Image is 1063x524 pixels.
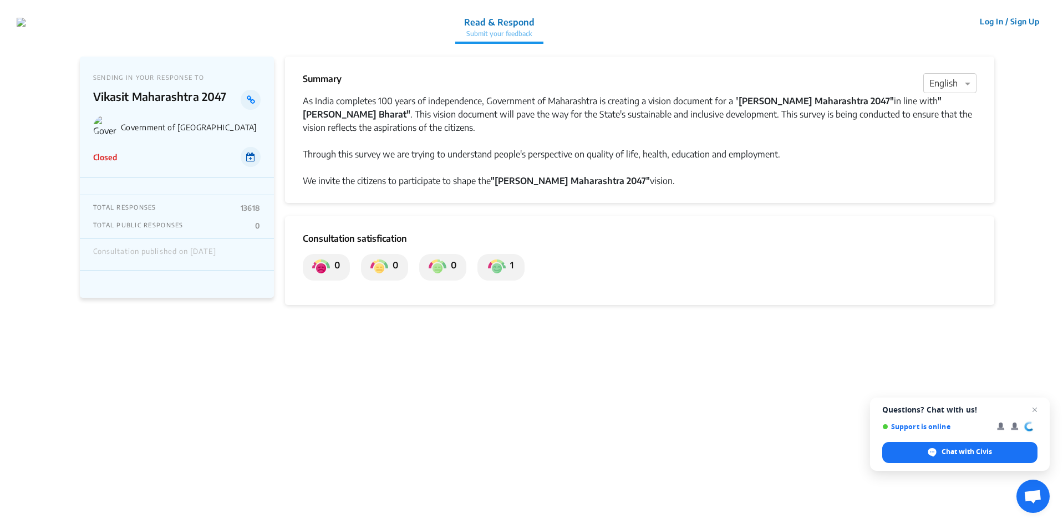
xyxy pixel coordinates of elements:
span: Close chat [1028,403,1041,416]
p: TOTAL RESPONSES [93,204,156,212]
p: 0 [446,258,456,276]
button: Log In / Sign Up [973,13,1046,30]
p: SENDING IN YOUR RESPONSE TO [93,74,261,81]
p: 13618 [241,204,261,212]
div: As India completes 100 years of independence, Government of Maharashtra is creating a vision docu... [303,94,976,134]
p: 0 [388,258,398,276]
img: 7907nfqetxyivg6ubhai9kg9bhzr [17,18,26,27]
div: Open chat [1016,480,1050,513]
strong: [PERSON_NAME] Maharashtra 2047" [739,95,894,106]
img: private_somewhat_satisfied.png [429,258,446,276]
p: 0 [330,258,340,276]
p: Consultation satisfication [303,232,976,245]
p: Read & Respond [464,16,535,29]
p: Closed [93,151,117,163]
div: Chat with Civis [882,442,1037,463]
p: 1 [506,258,513,276]
img: private_somewhat_dissatisfied.png [370,258,388,276]
strong: "[PERSON_NAME] Maharashtra 2047" [491,175,650,186]
img: private_dissatisfied.png [312,258,330,276]
span: Questions? Chat with us! [882,405,1037,414]
img: private_satisfied.png [488,258,506,276]
span: Support is online [882,423,989,431]
div: We invite the citizens to participate to shape the vision. [303,174,976,187]
div: Through this survey we are trying to understand people's perspective on quality of life, health, ... [303,147,976,161]
p: TOTAL PUBLIC RESPONSES [93,221,184,230]
div: Consultation published on [DATE] [93,247,216,262]
p: Submit your feedback [464,29,535,39]
p: Government of [GEOGRAPHIC_DATA] [121,123,261,132]
p: 0 [255,221,260,230]
span: Chat with Civis [942,447,992,457]
p: Vikasit Maharashtra 2047 [93,90,241,110]
p: Summary [303,72,342,85]
img: Government of Maharashtra logo [93,115,116,139]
